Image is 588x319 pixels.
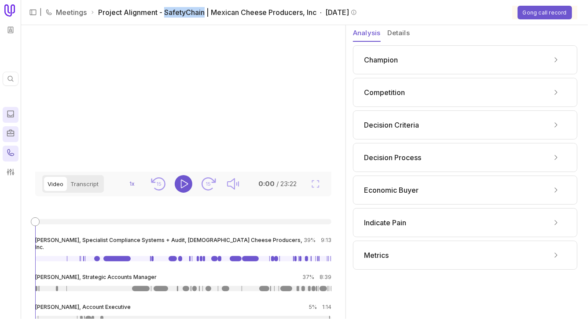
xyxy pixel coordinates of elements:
[35,237,304,251] span: [PERSON_NAME], Specialist Compliance Systems + Audit, [DEMOGRAPHIC_DATA] Cheese Producers, Inc.
[364,217,406,228] span: Indicate Pain
[122,177,143,191] button: 1x
[364,250,389,260] span: Metrics
[364,87,405,98] span: Competition
[309,304,331,311] div: 5%
[175,175,192,193] button: Play
[302,274,331,281] div: 37%
[224,175,242,193] button: Mute
[304,237,331,251] div: 39%
[307,175,324,193] button: Fullscreen
[316,7,325,18] span: ·
[206,181,211,187] text: 15
[322,304,331,310] time: 1:14
[35,304,131,311] span: [PERSON_NAME], Account Executive
[98,7,357,18] span: Project Alignment - SafetyChain | Mexican Cheese Producers, Inc
[353,25,381,42] button: Analysis
[56,7,87,18] a: Meetings
[276,180,279,188] span: /
[364,152,421,163] span: Decision Process
[321,237,331,243] time: 9:13
[26,6,40,19] button: Expand sidebar
[364,120,419,130] span: Decision Criteria
[388,25,410,42] button: Details
[40,7,42,18] span: |
[44,177,67,191] button: Video
[67,177,102,191] button: Transcript
[320,274,331,280] time: 8:39
[325,7,349,18] time: [DATE]
[150,175,168,193] button: Seek back 15 seconds
[364,55,398,65] span: Champion
[364,185,419,195] span: Economic Buyer
[280,180,297,188] time: 23:22
[35,274,157,281] span: [PERSON_NAME], Strategic Accounts Manager
[258,180,275,188] time: 0:00
[518,6,572,19] button: Gong call record
[4,23,17,37] button: Workspace
[156,181,162,187] text: 15
[199,175,217,193] button: Seek forward 15 seconds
